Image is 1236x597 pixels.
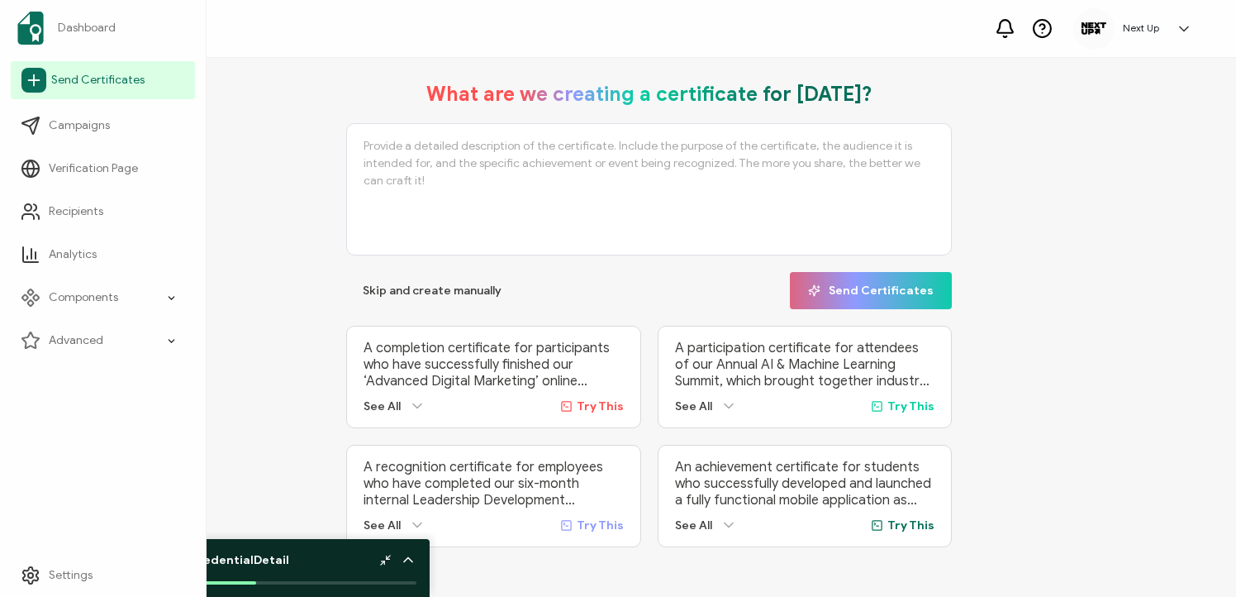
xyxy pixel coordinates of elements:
span: Verification Page [49,160,138,177]
span: Send Certificates [51,72,145,88]
p: A recognition certificate for employees who have completed our six-month internal Leadership Deve... [364,459,623,509]
span: Recipients [49,203,103,220]
a: Recipients [11,195,195,228]
p: A completion certificate for participants who have successfully finished our ‘Advanced Digital Ma... [364,340,623,389]
img: 5f129d50-c698-44db-9931-7612f5f6bcd9.png [1081,22,1106,35]
span: Try This [577,399,624,413]
span: Components [49,289,118,306]
a: Campaigns [11,109,195,142]
span: See All [364,399,401,413]
span: Analytics [49,246,97,263]
span: Send Certificates [808,284,934,297]
a: Verification Page [11,152,195,185]
button: Skip and create manually [346,272,518,309]
a: Analytics [11,238,195,271]
span: See All [675,399,712,413]
button: Send Certificates [790,272,952,309]
h5: Next Up [1123,22,1159,34]
span: Try This [887,399,934,413]
p: A participation certificate for attendees of our Annual AI & Machine Learning Summit, which broug... [675,340,934,389]
a: Settings [11,559,195,592]
span: Try This [887,518,934,533]
p: An achievement certificate for students who successfully developed and launched a fully functiona... [675,459,934,509]
span: Try This [577,518,624,533]
a: Send Certificates [11,61,195,99]
iframe: Chat Widget [1153,518,1236,597]
span: Campaigns [49,117,110,134]
span: See All [675,518,712,533]
a: Dashboard [11,5,195,51]
img: sertifier-logomark-colored.svg [17,12,44,45]
span: Dashboard [58,20,116,36]
span: Settings [49,567,93,584]
h1: What are we creating a certificate for [DATE]? [426,82,872,107]
b: Detail [254,553,289,567]
span: Advanced [49,332,103,349]
span: Skip and create manually [363,285,502,297]
span: See All [364,518,401,533]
